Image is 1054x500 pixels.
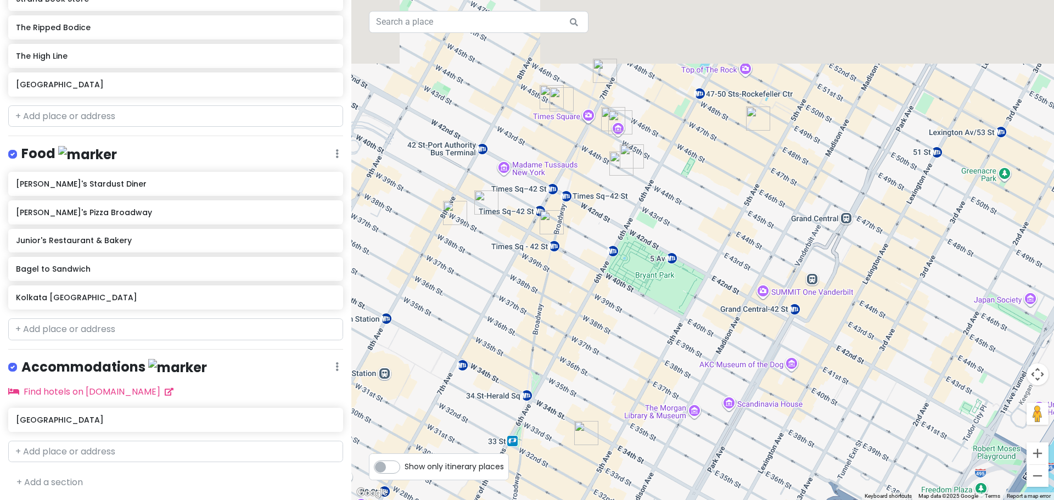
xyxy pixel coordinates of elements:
[405,460,504,473] span: Show only itinerary places
[354,486,390,500] a: Open this area in Google Maps (opens a new window)
[16,51,335,61] h6: The High Line
[8,441,343,463] input: + Add place or address
[58,146,117,163] img: marker
[593,59,617,83] div: TKTS Times Square
[1027,403,1049,425] button: Drag Pegman onto the map to open Street View
[474,190,498,215] div: Bagel to Sandwich
[354,486,390,500] img: Google
[1027,442,1049,464] button: Zoom in
[620,144,644,168] div: Belasco Theatre
[1027,465,1049,487] button: Zoom out
[16,293,335,302] h6: Kolkata [GEOGRAPHIC_DATA]
[1027,363,1049,385] button: Map camera controls
[985,493,1000,499] a: Terms
[550,87,574,111] div: Junior's Restaurant & Bakery
[16,207,335,217] h6: [PERSON_NAME]'s Pizza Broadway
[148,359,207,376] img: marker
[443,201,467,225] div: The Drama Book Shop
[540,85,564,109] div: Booth Theatre
[1007,493,1051,499] a: Report a map error
[16,235,335,245] h6: Junior's Restaurant & Bakery
[8,105,343,127] input: + Add place or address
[21,358,207,377] h4: Accommodations
[540,210,564,234] div: Joe's Pizza Broadway
[865,492,912,500] button: Keyboard shortcuts
[601,107,625,131] div: Lyceum Theatre
[21,145,117,163] h4: Food
[16,179,335,189] h6: [PERSON_NAME]'s Stardust Diner
[574,421,598,445] div: Empire State Building
[16,23,335,32] h6: The Ripped Bodice
[16,415,335,425] h6: [GEOGRAPHIC_DATA]
[8,318,343,340] input: + Add place or address
[746,106,770,131] div: Kolkata Chai - Rockefeller Center
[918,493,978,499] span: Map data ©2025 Google
[608,110,632,134] div: Museum of Broadway
[16,80,335,89] h6: [GEOGRAPHIC_DATA]
[369,11,588,33] input: Search a place
[16,476,83,488] a: + Add a section
[8,385,173,398] a: Find hotels on [DOMAIN_NAME]
[609,151,633,176] div: Aura Hotel Times Square
[16,264,335,274] h6: Bagel to Sandwich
